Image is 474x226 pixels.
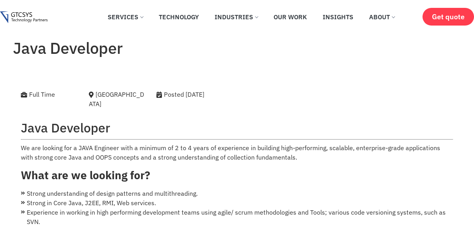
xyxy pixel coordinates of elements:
[21,168,150,182] strong: What are we looking for?
[432,13,465,21] span: Get quote
[21,198,453,208] li: Strong in Core Java, J2EE, RMI, Web services.
[21,143,453,162] p: We are looking for a JAVA Engineer with a minimum of 2 to 4 years of experience in building high-...
[423,8,474,26] a: Get quote
[21,120,453,135] h2: Java Developer
[89,90,145,108] div: [GEOGRAPHIC_DATA]
[268,8,313,26] a: Our Work
[21,90,77,99] div: Full Time
[156,90,246,99] div: Posted [DATE]
[209,8,264,26] a: Industries
[13,39,461,57] h1: Java Developer
[102,8,149,26] a: Services
[21,189,453,198] li: Strong understanding of design patterns and multithreading.
[363,8,401,26] a: About
[317,8,359,26] a: Insights
[153,8,205,26] a: Technology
